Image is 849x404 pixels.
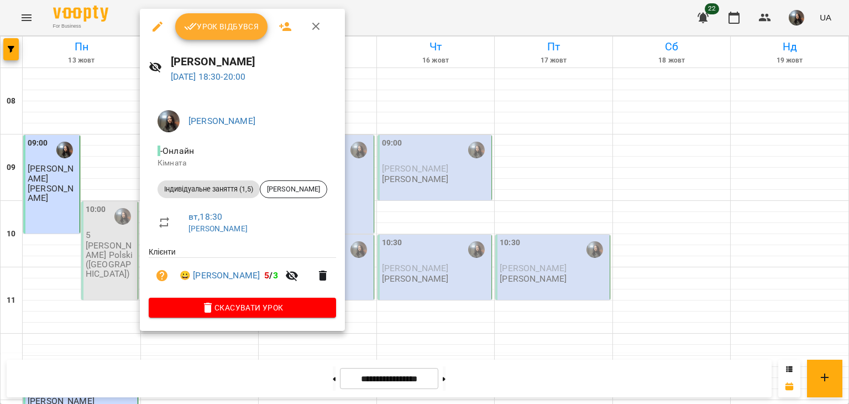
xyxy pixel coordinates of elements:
[260,184,327,194] span: [PERSON_NAME]
[264,270,277,281] b: /
[264,270,269,281] span: 5
[188,116,255,126] a: [PERSON_NAME]
[158,184,260,194] span: Індивідуальне заняття (1,5)
[175,13,268,40] button: Урок відбувся
[260,180,327,198] div: [PERSON_NAME]
[149,298,336,318] button: Скасувати Урок
[158,158,327,169] p: Кімната
[273,270,278,281] span: 3
[158,146,196,156] span: - Онлайн
[158,301,327,314] span: Скасувати Урок
[188,224,248,233] a: [PERSON_NAME]
[180,269,260,282] a: 😀 [PERSON_NAME]
[149,246,336,298] ul: Клієнти
[188,211,222,222] a: вт , 18:30
[171,53,336,70] h6: [PERSON_NAME]
[171,71,246,82] a: [DATE] 18:30-20:00
[158,110,180,132] img: 3223da47ea16ff58329dec54ac365d5d.JPG
[184,20,259,33] span: Урок відбувся
[149,262,175,289] button: Візит ще не сплачено. Додати оплату?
